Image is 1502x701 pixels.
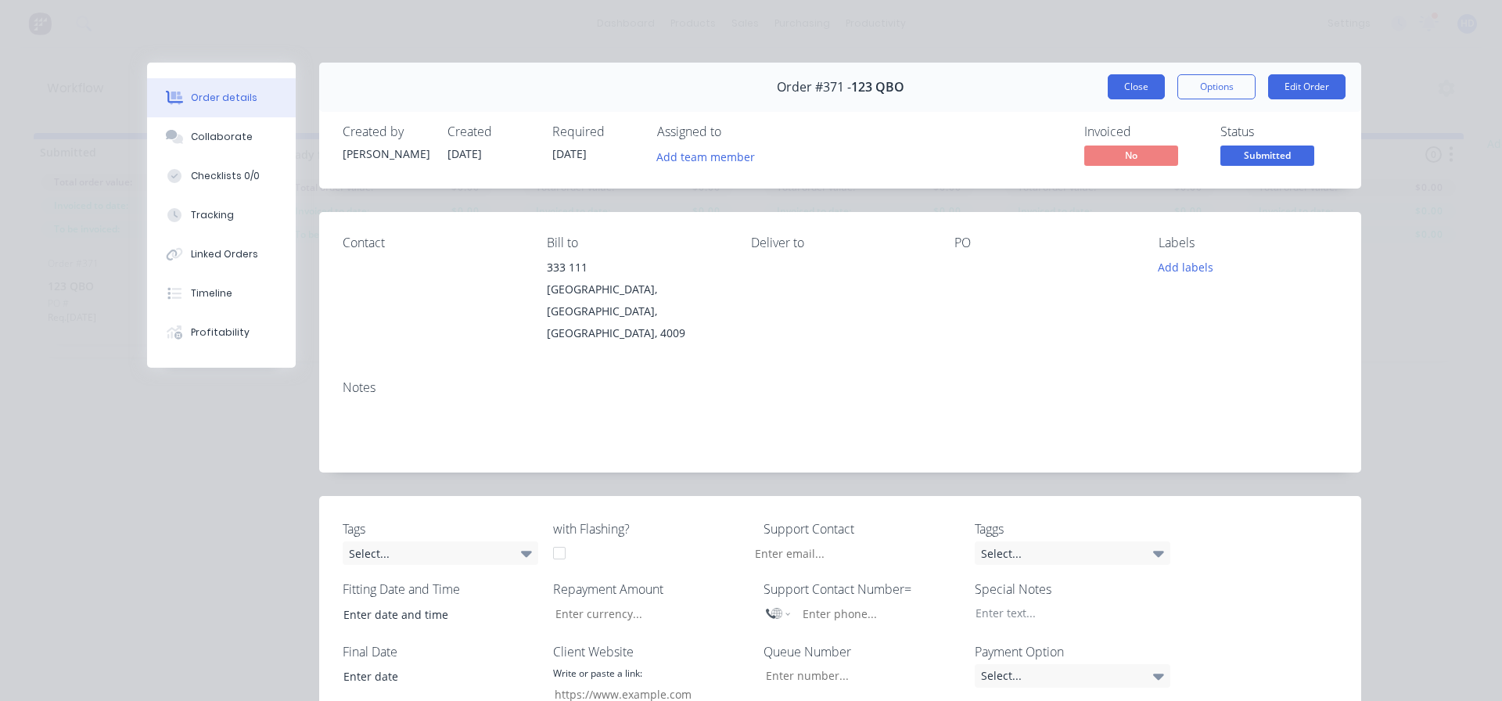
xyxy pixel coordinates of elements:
div: Linked Orders [191,247,258,261]
div: Created by [343,124,429,139]
span: Order #371 - [777,80,851,95]
div: Invoiced [1084,124,1202,139]
div: 333 111 [547,257,726,279]
span: No [1084,146,1178,165]
div: Select... [975,664,1170,688]
label: Repayment Amount [553,580,749,599]
div: PO [954,235,1134,250]
label: Fitting Date and Time [343,580,538,599]
input: Enter phone... [801,605,946,623]
div: Select... [343,541,538,565]
div: [PERSON_NAME] [343,146,429,162]
div: Checklists 0/0 [191,169,260,183]
button: Edit Order [1268,74,1346,99]
div: Bill to [547,235,726,250]
span: [DATE] [552,146,587,161]
input: Enter date and time [332,602,527,626]
button: Add labels [1150,257,1222,278]
div: Deliver to [751,235,930,250]
button: Tracking [147,196,296,235]
label: Payment Option [975,642,1170,661]
button: Add team member [657,146,764,167]
button: Checklists 0/0 [147,156,296,196]
div: Timeline [191,286,232,300]
label: Tags [343,519,538,538]
button: Collaborate [147,117,296,156]
button: Close [1108,74,1165,99]
div: Assigned to [657,124,814,139]
label: Queue Number [764,642,959,661]
button: Profitability [147,313,296,352]
span: [DATE] [447,146,482,161]
label: Support Contact Number= [764,580,959,599]
button: Timeline [147,274,296,313]
input: Enter date [332,665,527,688]
label: Write or paste a link: [553,667,642,681]
button: Linked Orders [147,235,296,274]
div: Notes [343,380,1338,395]
label: with Flashing? [553,519,749,538]
label: Taggs [975,519,1170,538]
button: Options [1177,74,1256,99]
div: Tracking [191,208,234,222]
div: Contact [343,235,522,250]
label: Client Website [553,642,749,661]
label: Final Date [343,642,538,661]
input: Enter currency... [542,602,749,625]
div: Created [447,124,534,139]
div: Collaborate [191,130,253,144]
div: Status [1220,124,1338,139]
button: Order details [147,78,296,117]
div: [GEOGRAPHIC_DATA], [GEOGRAPHIC_DATA], [GEOGRAPHIC_DATA], 4009 [547,279,726,344]
div: 333 111[GEOGRAPHIC_DATA], [GEOGRAPHIC_DATA], [GEOGRAPHIC_DATA], 4009 [547,257,726,344]
div: Profitability [191,325,250,340]
div: Order details [191,91,257,105]
label: Special Notes [975,580,1170,599]
span: 123 QBO [851,80,904,95]
input: Enter email... [742,541,960,565]
div: Labels [1159,235,1338,250]
label: Support Contact [764,519,959,538]
div: Required [552,124,638,139]
button: Submitted [1220,146,1314,169]
span: Submitted [1220,146,1314,165]
button: Add team member [649,146,764,167]
div: Select... [975,541,1170,565]
input: Enter number... [753,664,959,688]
